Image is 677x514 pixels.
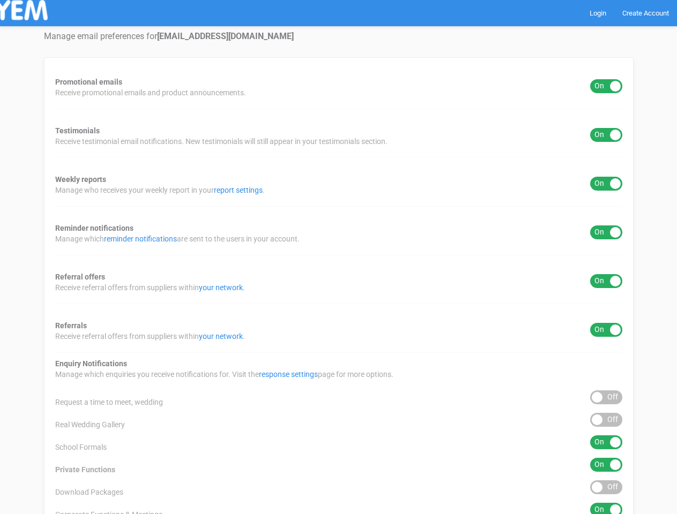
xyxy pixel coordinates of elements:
span: Private Functions [55,464,115,475]
strong: Promotional emails [55,78,122,86]
strong: Enquiry Notifications [55,359,127,368]
span: Download Packages [55,487,123,497]
a: your network [199,283,243,292]
span: School Formals [55,442,107,452]
strong: [EMAIL_ADDRESS][DOMAIN_NAME] [157,31,294,41]
a: report settings [214,186,263,194]
span: Manage who receives your weekly report in your . [55,185,265,195]
span: Receive testimonial email notifications. New testimonials will still appear in your testimonials ... [55,136,388,147]
a: response settings [259,370,318,379]
span: Request a time to meet, wedding [55,397,163,407]
strong: Referral offers [55,273,105,281]
a: your network [199,332,243,341]
span: Manage which enquiries you receive notifications for. Visit the page for more options. [55,369,393,380]
h4: Manage email preferences for [44,32,634,41]
strong: Reminder notifications [55,224,133,232]
strong: Testimonials [55,126,100,135]
span: Real Wedding Gallery [55,419,125,430]
span: Manage which are sent to the users in your account. [55,233,300,244]
strong: Referrals [55,321,87,330]
span: Receive referral offers from suppliers within . [55,331,245,342]
strong: Weekly reports [55,175,106,184]
span: Receive promotional emails and product announcements. [55,87,246,98]
span: Receive referral offers from suppliers within . [55,282,245,293]
a: reminder notifications [104,235,177,243]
